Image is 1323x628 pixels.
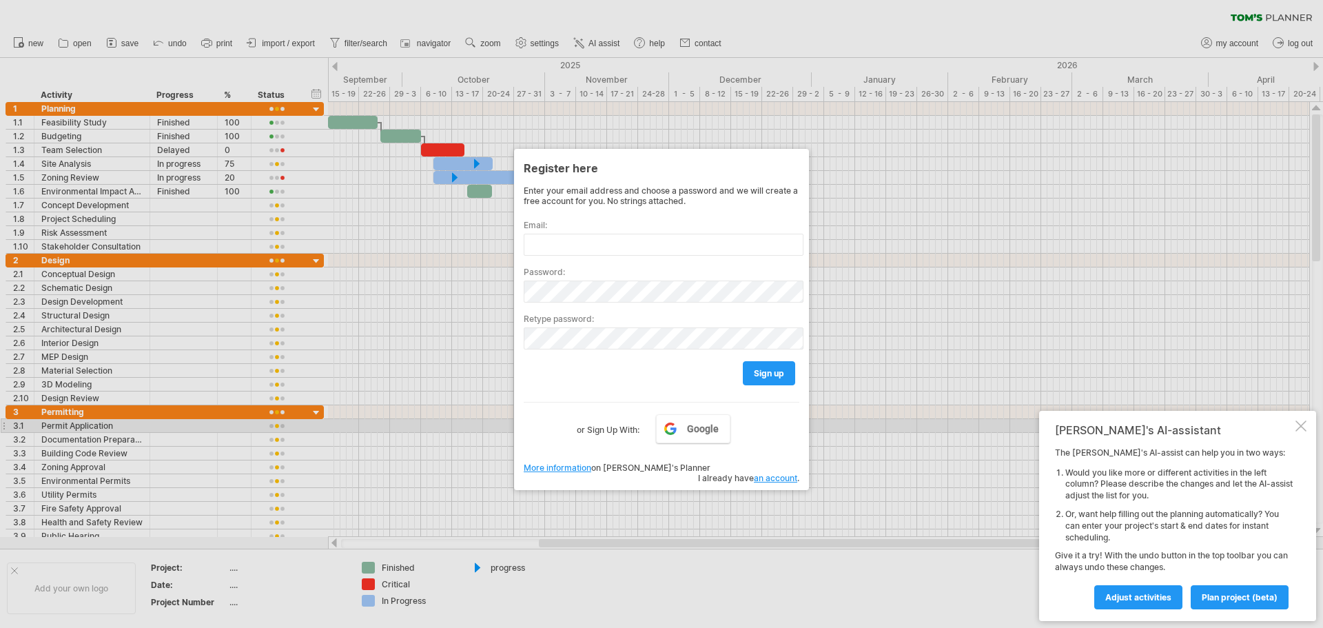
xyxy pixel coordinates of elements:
label: Password: [524,267,799,277]
div: [PERSON_NAME]'s AI-assistant [1055,423,1293,437]
span: Adjust activities [1105,592,1171,602]
li: Or, want help filling out the planning automatically? You can enter your project's start & end da... [1065,509,1293,543]
span: Google [687,423,719,434]
span: plan project (beta) [1202,592,1278,602]
div: The [PERSON_NAME]'s AI-assist can help you in two ways: Give it a try! With the undo button in th... [1055,447,1293,609]
a: Adjust activities [1094,585,1182,609]
span: on [PERSON_NAME]'s Planner [524,463,710,473]
label: Email: [524,220,799,230]
span: sign up [754,368,784,378]
span: I already have . [698,473,799,483]
a: plan project (beta) [1191,585,1289,609]
label: or Sign Up With: [577,414,639,438]
a: Google [656,414,730,443]
li: Would you like more or different activities in the left column? Please describe the changes and l... [1065,467,1293,502]
div: Register here [524,155,799,180]
label: Retype password: [524,314,799,324]
a: More information [524,463,591,473]
a: an account [754,473,797,483]
div: Enter your email address and choose a password and we will create a free account for you. No stri... [524,185,799,206]
a: sign up [743,361,795,385]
